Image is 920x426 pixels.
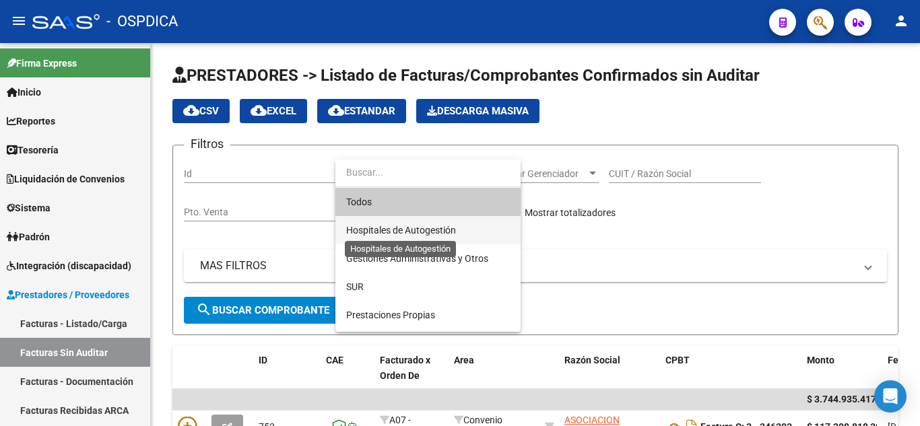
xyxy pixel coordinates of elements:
span: Todos [346,188,510,216]
input: dropdown search [335,158,521,186]
div: Open Intercom Messenger [874,380,907,413]
span: Prestaciones Propias [346,310,435,320]
span: Hospitales de Autogestión [346,225,456,236]
span: SUR [346,281,364,292]
span: Gestiones Administrativas y Otros [346,253,488,264]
